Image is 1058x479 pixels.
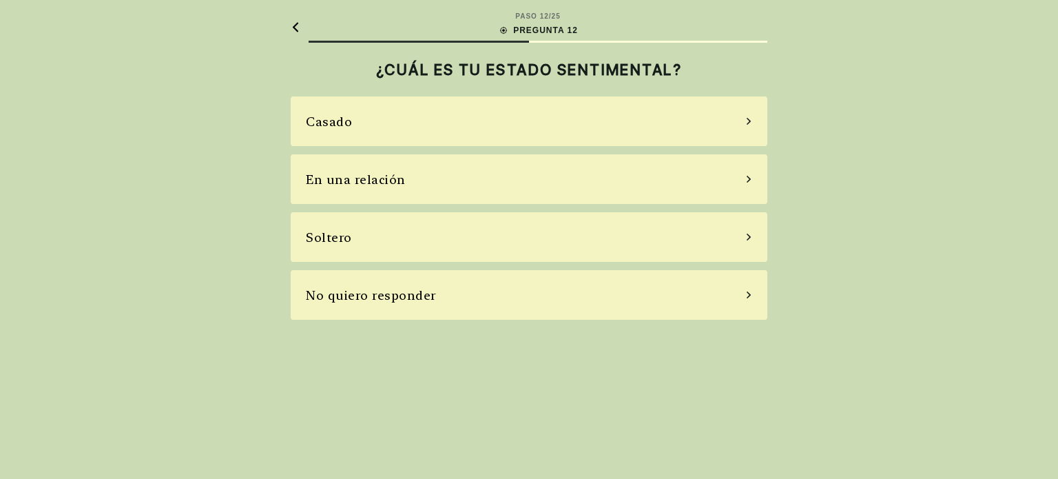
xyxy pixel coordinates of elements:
[306,112,352,131] div: Casado
[291,61,767,79] h2: ¿CUÁL ES TU ESTADO SENTIMENTAL?
[306,286,437,305] div: No quiero responder
[515,11,560,21] div: PASO 12 / 25
[498,24,578,37] div: PREGUNTA 12
[306,170,406,189] div: En una relación
[306,228,352,247] div: Soltero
